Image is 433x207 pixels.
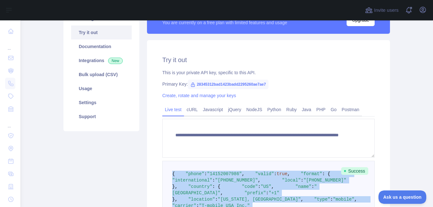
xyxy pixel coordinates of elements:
[277,171,288,176] span: true
[333,197,354,202] span: "mobile"
[364,5,400,15] button: Invite users
[301,178,303,183] span: :
[296,184,312,189] span: "name"
[162,104,184,115] a: Live test
[172,171,175,176] span: {
[242,184,258,189] span: "code"
[212,178,215,183] span: :
[220,190,223,196] span: ,
[172,178,212,183] span: "international"
[378,190,427,204] iframe: Toggle Customer Support
[225,104,244,115] a: jQuery
[322,171,330,176] span: : {
[265,104,284,115] a: Python
[218,197,301,202] span: "[US_STATE], [GEOGRAPHIC_DATA]"
[71,25,132,39] a: Try it out
[162,19,287,26] div: You are currently on a free plan with limited features and usage
[274,171,276,176] span: :
[162,55,375,64] h2: Try it out
[71,39,132,54] a: Documentation
[188,184,212,189] span: "country"
[266,190,268,196] span: :
[341,167,368,175] span: Success
[71,96,132,110] a: Settings
[314,104,328,115] a: PHP
[71,82,132,96] a: Usage
[284,104,299,115] a: Ruby
[200,104,225,115] a: Javascript
[299,104,314,115] a: Java
[312,184,314,189] span: :
[271,184,274,189] span: ,
[108,58,123,64] span: New
[301,197,303,202] span: ,
[258,184,261,189] span: :
[184,104,200,115] a: cURL
[258,178,261,183] span: ,
[71,54,132,68] a: Integrations New
[354,197,357,202] span: ,
[162,81,375,87] div: Primary Key:
[188,80,268,89] span: 28345312bad1423badd2295260ae7ae7
[301,171,322,176] span: "format"
[328,104,339,115] a: Go
[215,197,217,202] span: :
[244,104,265,115] a: NodeJS
[282,178,301,183] span: "local"
[188,197,215,202] span: "location"
[5,38,15,51] div: ...
[162,69,375,76] div: This is your private API key, specific to this API.
[5,116,15,129] div: ...
[268,190,279,196] span: "+1"
[207,171,242,176] span: "14152007986"
[255,171,274,176] span: "valid"
[339,104,362,115] a: Postman
[261,184,271,189] span: "US"
[172,184,178,189] span: },
[172,197,178,202] span: },
[304,178,346,183] span: "[PHONE_NUMBER]"
[215,178,258,183] span: "[PHONE_NUMBER]"
[287,171,290,176] span: ,
[374,7,399,14] span: Invite users
[245,190,266,196] span: "prefix"
[314,197,330,202] span: "type"
[71,110,132,124] a: Support
[242,171,244,176] span: ,
[71,68,132,82] a: Bulk upload (CSV)
[162,93,236,98] a: Create, rotate and manage your keys
[212,184,220,189] span: : {
[330,197,333,202] span: :
[186,171,204,176] span: "phone"
[204,171,207,176] span: :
